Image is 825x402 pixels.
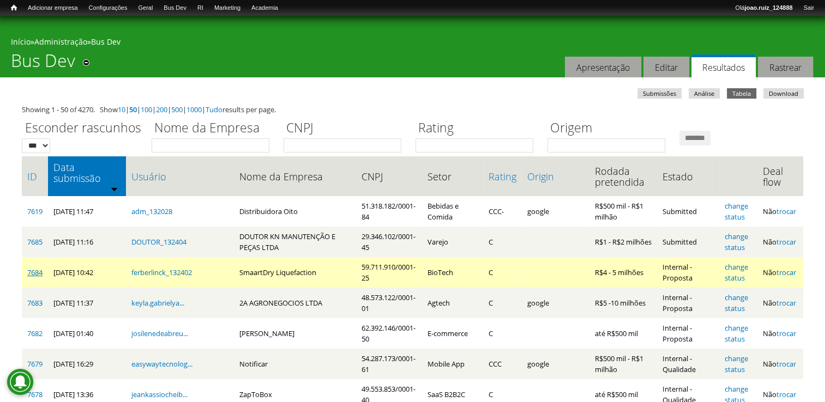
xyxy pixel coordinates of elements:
[422,349,483,379] td: Mobile App
[422,196,483,227] td: Bebidas e Comida
[657,257,719,288] td: Internal - Proposta
[27,171,43,182] a: ID
[745,4,793,11] strong: joao.ruiz_124888
[776,267,796,277] a: trocar
[27,206,43,216] a: 7619
[209,3,246,14] a: Marketing
[11,50,75,77] h1: Bus Dev
[776,206,796,216] a: trocar
[657,288,719,318] td: Internal - Proposta
[22,3,83,14] a: Adicionar empresa
[483,227,522,257] td: C
[48,288,126,318] td: [DATE] 11:37
[27,267,43,277] a: 7684
[589,288,657,318] td: R$5 -10 milhões
[776,389,796,399] a: trocar
[48,349,126,379] td: [DATE] 16:29
[246,3,284,14] a: Academia
[284,119,408,138] label: CNPJ
[527,171,584,182] a: Origin
[356,318,422,349] td: 62.392.146/0001-50
[757,227,803,257] td: Não
[757,156,803,196] th: Deal flow
[131,298,184,308] a: keyla.gabrielya...
[730,3,798,14] a: Olájoao.ruiz_124888
[522,288,589,318] td: google
[186,105,202,114] a: 1000
[152,119,276,138] label: Nome da Empresa
[131,359,192,369] a: easywaytecnolog...
[131,328,188,338] a: josilenedeabreu...
[171,105,183,114] a: 500
[111,185,118,192] img: ordem crescente
[422,227,483,257] td: Varejo
[422,257,483,288] td: BioTech
[657,349,719,379] td: Internal - Qualidade
[757,349,803,379] td: Não
[131,206,172,216] a: adm_132028
[725,201,748,222] a: change status
[234,288,356,318] td: 2A AGRONEGOCIOS LTDA
[83,3,133,14] a: Configurações
[234,349,356,379] td: Notificar
[589,318,657,349] td: até R$500 mil
[422,156,483,196] th: Setor
[589,196,657,227] td: R$500 mil - R$1 milhão
[158,3,192,14] a: Bus Dev
[53,162,121,184] a: Data submissão
[725,232,748,252] a: change status
[757,257,803,288] td: Não
[356,227,422,257] td: 29.346.102/0001-45
[5,3,22,13] a: Início
[489,171,516,182] a: Rating
[547,119,672,138] label: Origem
[27,328,43,338] a: 7682
[522,349,589,379] td: google
[129,105,137,114] a: 50
[27,389,43,399] a: 7678
[727,88,756,99] a: Tabela
[798,3,820,14] a: Sair
[192,3,209,14] a: RI
[589,227,657,257] td: R$1 - R$2 milhões
[422,318,483,349] td: E-commerce
[757,288,803,318] td: Não
[131,237,186,247] a: DOUTOR_132404
[589,257,657,288] td: R$4 - 5 milhões
[234,156,356,196] th: Nome da Empresa
[356,257,422,288] td: 59.711.910/0001-25
[48,227,126,257] td: [DATE] 11:16
[133,3,158,14] a: Geral
[156,105,167,114] a: 200
[483,288,522,318] td: C
[118,105,125,114] a: 10
[589,156,657,196] th: Rodada pretendida
[415,119,540,138] label: Rating
[356,288,422,318] td: 48.573.122/0001-01
[234,318,356,349] td: [PERSON_NAME]
[657,196,719,227] td: Submitted
[657,318,719,349] td: Internal - Proposta
[27,359,43,369] a: 7679
[234,196,356,227] td: Distribuidora Oito
[483,318,522,349] td: C
[483,257,522,288] td: C
[757,196,803,227] td: Não
[657,156,719,196] th: Estado
[34,36,87,47] a: Administração
[131,389,188,399] a: jeankassiocheib...
[776,237,796,247] a: trocar
[48,318,126,349] td: [DATE] 01:40
[234,227,356,257] td: DOUTOR KN MANUTENÇÃO E PEÇAS LTDA
[356,156,422,196] th: CNPJ
[27,298,43,308] a: 7683
[643,57,689,78] a: Editar
[356,196,422,227] td: 51.318.182/0001-84
[356,349,422,379] td: 54.287.173/0001-61
[206,105,222,114] a: Tudo
[234,257,356,288] td: SmaartDry Liquefaction
[483,196,522,227] td: CCC-
[757,318,803,349] td: Não
[27,237,43,247] a: 7685
[48,196,126,227] td: [DATE] 11:47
